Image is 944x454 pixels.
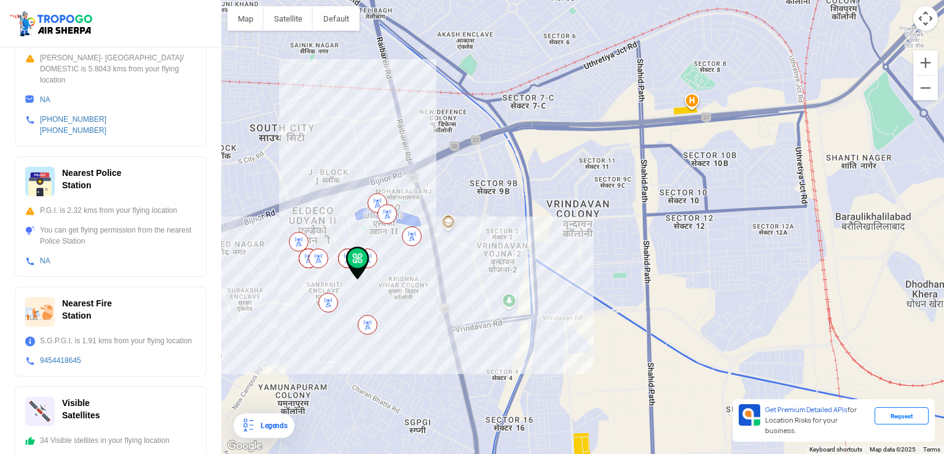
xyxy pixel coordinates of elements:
a: 9454418645 [40,356,81,365]
div: Request [875,407,929,424]
span: Get Premium Detailed APIs [765,405,848,414]
a: NA [40,257,50,265]
a: [PHONE_NUMBER] [40,115,106,124]
img: ic_satellites.svg [25,397,55,426]
div: for Location Risks for your business. [760,404,875,437]
div: S.G.P.G.I. is 1.91 kms from your flying location [25,335,196,346]
div: You can get flying permission from the nearest Police Station [25,225,196,247]
a: Terms [923,446,940,453]
div: P.G.I. is 2.32 kms from your flying location [25,205,196,216]
a: [PHONE_NUMBER] [40,126,106,135]
img: ic_firestation.svg [25,297,55,327]
img: Premium APIs [739,404,760,426]
button: Keyboard shortcuts [809,445,862,454]
div: [PERSON_NAME]- [GEOGRAPHIC_DATA]/ DOMESTIC is 5.8043 kms from your flying location [25,52,196,86]
span: Map data ©2025 [870,446,916,453]
button: Zoom in [913,50,938,75]
img: Google [224,438,265,454]
img: Legends [241,418,256,433]
button: Show satellite imagery [264,6,313,31]
span: Nearest Police Station [62,168,122,190]
button: Show street map [227,6,264,31]
span: Nearest Fire Station [62,298,112,321]
a: NA [40,95,50,104]
button: Map camera controls [913,6,938,31]
a: Open this area in Google Maps (opens a new window) [224,438,265,454]
span: Visible Satellites [62,398,100,420]
img: ic_police_station.svg [25,167,55,196]
button: Zoom out [913,76,938,100]
div: 34 Visible stellites in your flying location [25,435,196,446]
img: ic_tgdronemaps.svg [9,9,96,38]
div: Legends [256,418,287,433]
